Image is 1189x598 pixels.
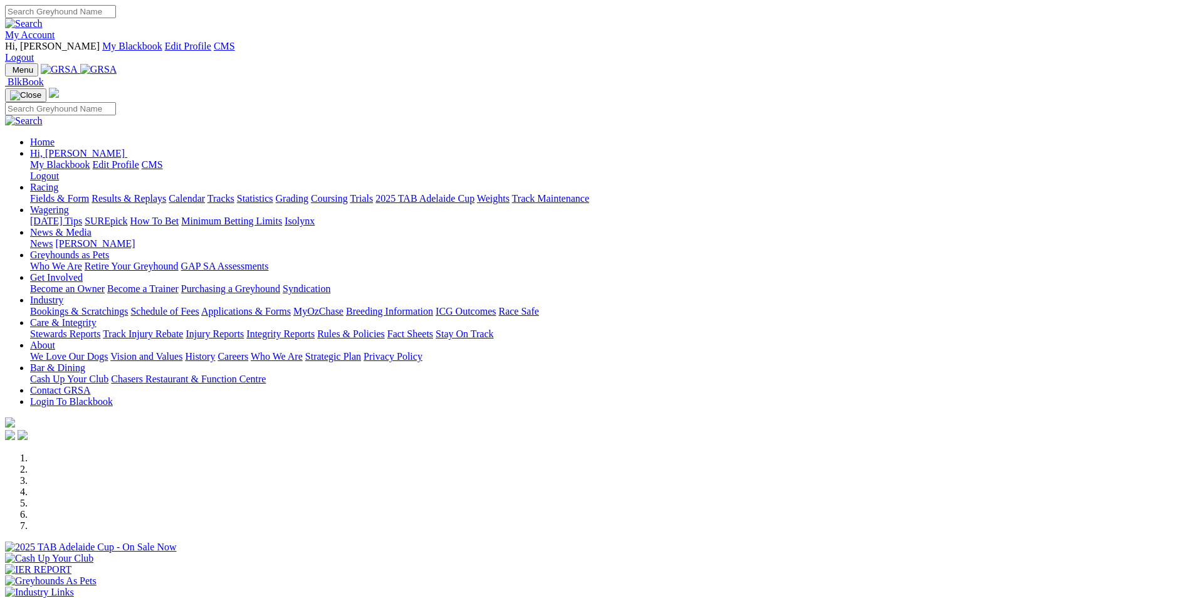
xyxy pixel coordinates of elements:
a: Track Injury Rebate [103,328,183,339]
a: Retire Your Greyhound [85,261,179,271]
a: My Account [5,29,55,40]
a: Vision and Values [110,351,182,362]
div: Industry [30,306,1184,317]
a: Greyhounds as Pets [30,249,109,260]
img: Greyhounds As Pets [5,575,97,587]
a: Integrity Reports [246,328,315,339]
button: Toggle navigation [5,88,46,102]
div: Wagering [30,216,1184,227]
a: Tracks [207,193,234,204]
span: Menu [13,65,33,75]
a: CMS [214,41,235,51]
input: Search [5,5,116,18]
div: News & Media [30,238,1184,249]
img: 2025 TAB Adelaide Cup - On Sale Now [5,542,177,553]
a: CMS [142,159,163,170]
a: About [30,340,55,350]
a: Fields & Form [30,193,89,204]
a: Rules & Policies [317,328,385,339]
img: facebook.svg [5,430,15,440]
a: Industry [30,295,63,305]
img: Search [5,18,43,29]
a: Minimum Betting Limits [181,216,282,226]
a: Contact GRSA [30,385,90,396]
a: Calendar [169,193,205,204]
a: Track Maintenance [512,193,589,204]
a: Isolynx [285,216,315,226]
div: Bar & Dining [30,374,1184,385]
a: [PERSON_NAME] [55,238,135,249]
a: Grading [276,193,308,204]
a: Edit Profile [165,41,211,51]
a: Purchasing a Greyhound [181,283,280,294]
a: ICG Outcomes [436,306,496,317]
a: News [30,238,53,249]
a: Careers [217,351,248,362]
a: Care & Integrity [30,317,97,328]
a: My Blackbook [102,41,162,51]
span: Hi, [PERSON_NAME] [5,41,100,51]
a: Fact Sheets [387,328,433,339]
a: Bookings & Scratchings [30,306,128,317]
img: IER REPORT [5,564,71,575]
a: Stay On Track [436,328,493,339]
a: Logout [5,52,34,63]
span: BlkBook [8,76,44,87]
a: History [185,351,215,362]
a: Who We Are [251,351,303,362]
a: Statistics [237,193,273,204]
a: Become an Owner [30,283,105,294]
div: Care & Integrity [30,328,1184,340]
a: BlkBook [5,76,44,87]
div: Greyhounds as Pets [30,261,1184,272]
a: Stewards Reports [30,328,100,339]
a: Hi, [PERSON_NAME] [30,148,127,159]
a: Results & Replays [92,193,166,204]
div: My Account [5,41,1184,63]
a: Injury Reports [186,328,244,339]
a: Who We Are [30,261,82,271]
a: GAP SA Assessments [181,261,269,271]
div: Racing [30,193,1184,204]
a: Cash Up Your Club [30,374,108,384]
a: Trials [350,193,373,204]
a: My Blackbook [30,159,90,170]
a: News & Media [30,227,92,238]
img: Close [10,90,41,100]
a: Racing [30,182,58,192]
a: Edit Profile [93,159,139,170]
img: Search [5,115,43,127]
a: Home [30,137,55,147]
a: [DATE] Tips [30,216,82,226]
a: Become a Trainer [107,283,179,294]
img: logo-grsa-white.png [49,88,59,98]
a: Bar & Dining [30,362,85,373]
img: Industry Links [5,587,74,598]
button: Toggle navigation [5,63,38,76]
a: Weights [477,193,510,204]
img: logo-grsa-white.png [5,417,15,428]
a: Breeding Information [346,306,433,317]
a: Strategic Plan [305,351,361,362]
a: 2025 TAB Adelaide Cup [375,193,474,204]
input: Search [5,102,116,115]
div: Get Involved [30,283,1184,295]
a: Coursing [311,193,348,204]
a: Syndication [283,283,330,294]
span: Hi, [PERSON_NAME] [30,148,125,159]
a: Get Involved [30,272,83,283]
a: Logout [30,170,59,181]
a: Applications & Forms [201,306,291,317]
img: GRSA [80,64,117,75]
a: Privacy Policy [364,351,422,362]
a: We Love Our Dogs [30,351,108,362]
img: Cash Up Your Club [5,553,93,564]
img: twitter.svg [18,430,28,440]
img: GRSA [41,64,78,75]
a: MyOzChase [293,306,343,317]
a: Race Safe [498,306,538,317]
a: Wagering [30,204,69,215]
a: SUREpick [85,216,127,226]
a: Login To Blackbook [30,396,113,407]
div: Hi, [PERSON_NAME] [30,159,1184,182]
